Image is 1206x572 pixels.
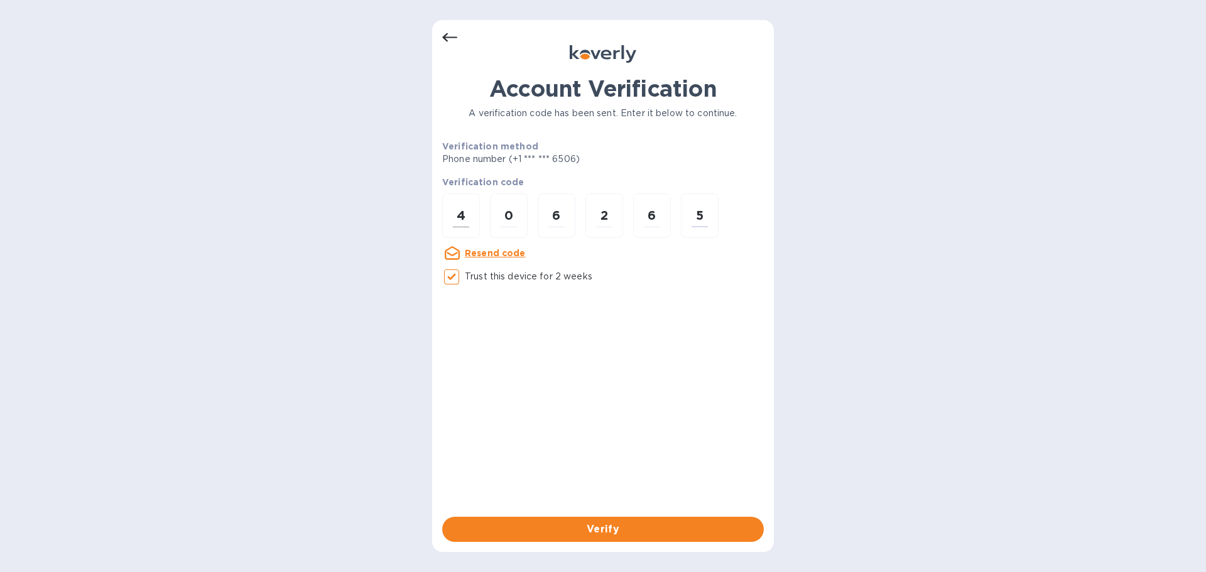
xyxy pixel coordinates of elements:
[442,176,764,188] p: Verification code
[452,522,754,537] span: Verify
[465,270,592,283] p: Trust this device for 2 weeks
[442,153,676,166] p: Phone number (+1 *** *** 6506)
[442,107,764,120] p: A verification code has been sent. Enter it below to continue.
[442,141,538,151] b: Verification method
[465,248,526,258] u: Resend code
[442,517,764,542] button: Verify
[442,75,764,102] h1: Account Verification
